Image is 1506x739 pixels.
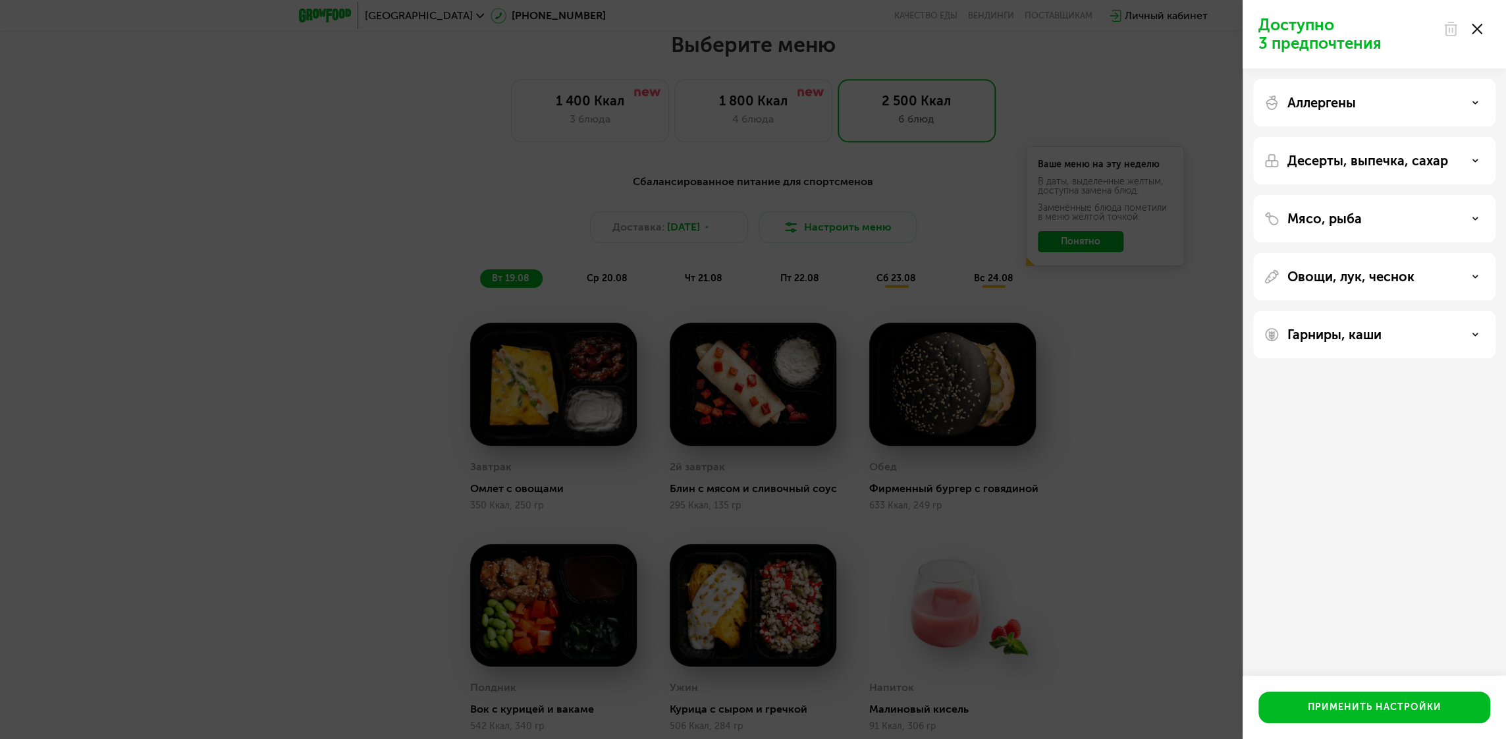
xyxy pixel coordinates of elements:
p: Мясо, рыба [1287,211,1362,227]
p: Овощи, лук, чеснок [1287,269,1414,285]
p: Доступно 3 предпочтения [1258,16,1435,53]
div: Применить настройки [1308,701,1441,714]
button: Применить настройки [1258,692,1490,723]
p: Аллергены [1287,95,1356,111]
p: Десерты, выпечка, сахар [1287,153,1448,169]
p: Гарниры, каши [1287,327,1382,342]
